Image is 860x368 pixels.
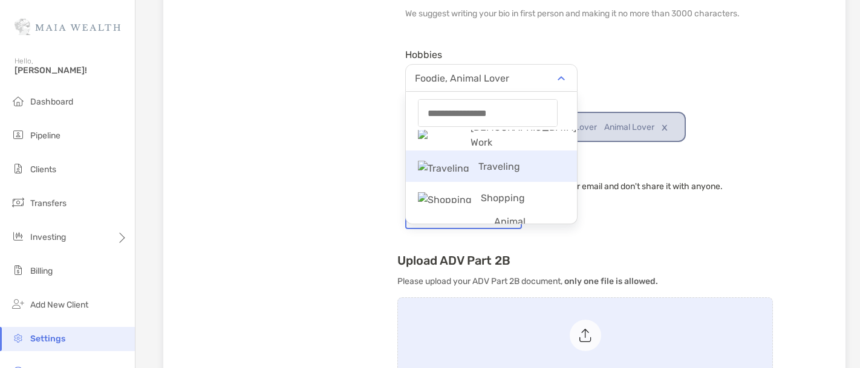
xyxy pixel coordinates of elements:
p: Shopping [406,184,577,211]
h3: Upload ADV Part 2B [397,253,773,268]
img: Zoe Logo [15,5,120,48]
p: We suggest writing your bio in first person and making it no more than 3000 characters. [405,6,765,21]
span: Pipeline [30,131,60,141]
img: Shopping [418,192,472,203]
span: Clients [30,164,56,175]
img: settings icon [11,331,25,345]
span: Animal Lover [604,114,654,141]
img: clients icon [11,161,25,176]
span: [PERSON_NAME]! [15,65,128,76]
a: x [654,113,675,141]
div: Hobbies [405,49,578,60]
p: Please upload your ADV Part 2B document, [397,274,773,289]
img: billing icon [11,263,25,277]
p: Remember not to store your password in your email and don't share it with anyone. [405,179,765,194]
b: only one file is allowed. [564,276,658,286]
span: Add New Client [30,300,88,310]
p: [DEMOGRAPHIC_DATA] Work [406,114,577,156]
img: investing icon [11,229,25,244]
h3: Password [405,157,765,170]
img: Traveling [418,161,469,172]
img: pipeline icon [11,128,25,142]
span: Billing [30,266,53,276]
span: Investing [30,232,66,242]
img: add_new_client icon [11,297,25,311]
span: Settings [30,334,65,344]
p: Animal Lover [406,208,577,250]
span: Transfers [30,198,67,208]
p: Traveling [406,153,577,180]
span: Dashboard [30,97,73,107]
img: Volunteer Work [418,129,461,140]
img: dashboard icon [11,94,25,108]
img: transfers icon [11,195,25,210]
p: Foodie, Animal Lover [409,71,580,86]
